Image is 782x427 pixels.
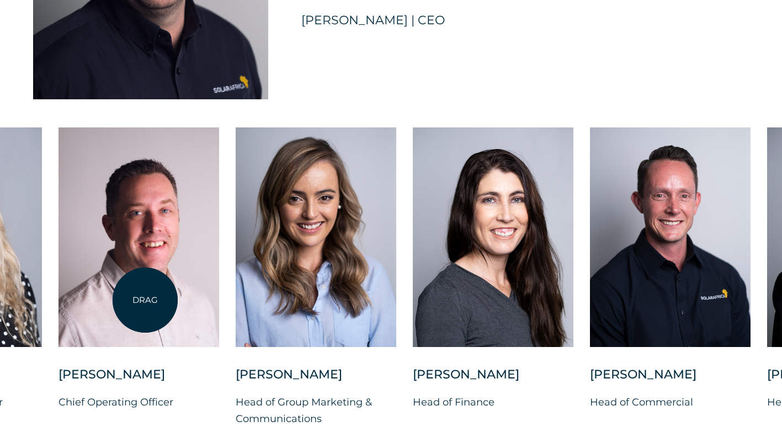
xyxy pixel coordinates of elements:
[301,13,445,28] h5: [PERSON_NAME] | CEO
[413,394,573,410] p: Head of Finance
[236,394,396,427] p: Head of Group Marketing & Communications
[58,394,219,410] p: Chief Operating Officer
[590,394,751,410] p: Head of Commercial
[590,366,751,394] div: [PERSON_NAME]
[413,366,573,394] div: [PERSON_NAME]
[58,366,219,394] div: [PERSON_NAME]
[236,366,396,394] div: [PERSON_NAME]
